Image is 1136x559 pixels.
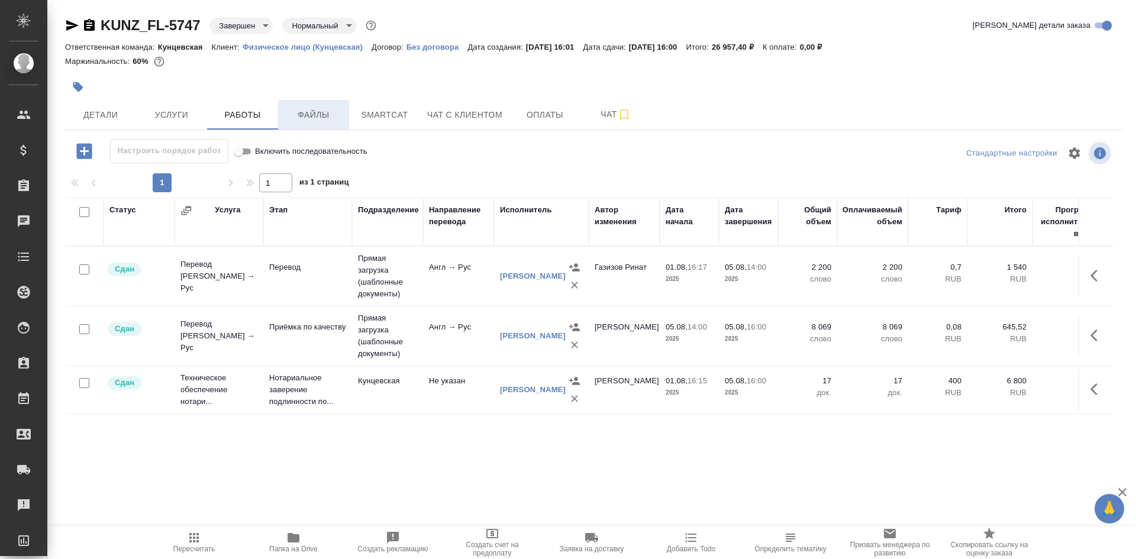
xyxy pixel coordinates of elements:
button: Заявка на доставку [542,526,641,559]
a: Физическое лицо (Кунцевская) [243,41,372,51]
p: Нотариальное заверение подлинности по... [269,372,346,408]
p: К оплате: [763,43,800,51]
p: Дата сдачи: [583,43,628,51]
td: Газизов Ринат [589,256,660,297]
p: 05.08, [725,263,747,272]
p: 16:00 [747,322,766,331]
td: Перевод [PERSON_NAME] → Рус [175,312,263,360]
p: 645,52 [973,321,1027,333]
button: Завершен [215,21,259,31]
p: 400 [914,375,961,387]
span: 🙏 [1099,496,1119,521]
div: Оплачиваемый объем [843,204,902,228]
span: Скопировать ссылку на оценку заказа [947,541,1032,557]
div: Дата завершения [725,204,772,228]
p: Кунцевская [158,43,212,51]
button: Назначить [566,259,583,276]
p: Дата создания: [467,43,525,51]
span: Файлы [285,108,342,122]
span: Работы [214,108,271,122]
span: Определить тематику [754,545,826,553]
div: Менеджер проверил работу исполнителя, передает ее на следующий этап [106,375,169,391]
p: 16:00 [747,376,766,385]
p: [DATE] 16:01 [526,43,583,51]
span: Посмотреть информацию [1089,142,1114,164]
p: Приёмка по качеству [269,321,346,333]
p: 14:00 [688,322,707,331]
p: 05.08, [725,322,747,331]
td: Англ → Рус [423,315,494,357]
div: Прогресс исполнителя в SC [1038,204,1092,240]
p: 2 200 [843,261,902,273]
span: Детали [72,108,129,122]
td: Прямая загрузка (шаблонные документы) [352,306,423,366]
span: [PERSON_NAME] детали заказа [973,20,1090,31]
span: Создать счет на предоплату [450,541,535,557]
div: Завершен [209,18,273,34]
span: Чат [588,107,644,122]
span: Папка на Drive [269,545,318,553]
p: 60% [133,57,151,66]
button: Нормальный [288,21,341,31]
p: слово [843,333,902,345]
div: Исполнитель [500,204,552,216]
button: Здесь прячутся важные кнопки [1083,375,1112,403]
p: 2025 [725,333,772,345]
div: Менеджер проверил работу исполнителя, передает ее на следующий этап [106,321,169,337]
p: RUB [973,333,1027,345]
button: Назначить [566,318,583,336]
p: 2025 [666,333,713,345]
p: Сдан [115,263,134,275]
p: 01.08, [666,263,688,272]
p: RUB [914,333,961,345]
button: Скопировать ссылку на оценку заказа [940,526,1039,559]
td: Англ → Рус [423,256,494,297]
p: [DATE] 16:00 [629,43,686,51]
div: Менеджер проверил работу исполнителя, передает ее на следующий этап [106,261,169,277]
button: Добавить работу [68,139,101,163]
button: Назначить [566,372,583,390]
p: 2025 [666,387,713,399]
td: [PERSON_NAME] [589,315,660,357]
p: RUB [914,387,961,399]
button: Добавить Todo [641,526,741,559]
span: Пересчитать [173,545,215,553]
p: Ответственная команда: [65,43,158,51]
span: Создать рекламацию [358,545,428,553]
p: слово [784,273,831,285]
div: Завершен [282,18,356,34]
p: Физическое лицо (Кунцевская) [243,43,372,51]
p: 2025 [725,273,772,285]
p: 14:00 [747,263,766,272]
button: 🙏 [1095,494,1124,524]
p: слово [843,273,902,285]
a: [PERSON_NAME] [500,272,566,280]
p: слово [784,333,831,345]
td: [PERSON_NAME] [589,369,660,411]
p: Итого: [686,43,711,51]
button: Доп статусы указывают на важность/срочность заказа [363,18,379,33]
p: Без договора [406,43,468,51]
span: Заявка на доставку [560,545,624,553]
div: split button [963,144,1060,163]
div: Автор изменения [595,204,654,228]
p: Перевод [269,261,346,273]
td: Не указан [423,369,494,411]
p: 17 [843,375,902,387]
div: Направление перевода [429,204,488,228]
p: 01.08, [666,376,688,385]
span: из 1 страниц [299,175,349,192]
div: Тариф [936,204,961,216]
p: 16:17 [688,263,707,272]
p: Сдан [115,323,134,335]
p: 0,7 [914,261,961,273]
p: 05.08, [666,322,688,331]
p: док. [784,387,831,399]
svg: Подписаться [617,108,631,122]
button: Папка на Drive [244,526,343,559]
button: Создать счет на предоплату [443,526,542,559]
span: Настроить таблицу [1060,139,1089,167]
span: Smartcat [356,108,413,122]
span: Чат с клиентом [427,108,502,122]
a: [PERSON_NAME] [500,385,566,394]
